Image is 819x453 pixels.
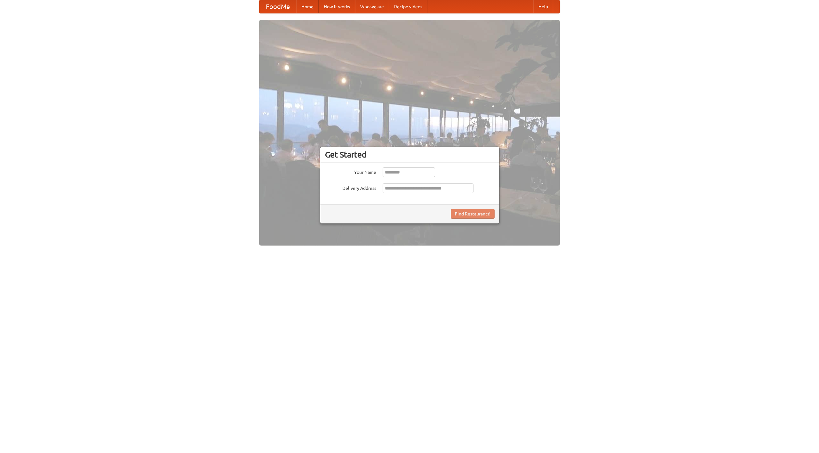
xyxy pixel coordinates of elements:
a: Recipe videos [389,0,427,13]
h3: Get Started [325,150,495,159]
a: FoodMe [259,0,296,13]
a: Who we are [355,0,389,13]
label: Your Name [325,167,376,175]
a: Home [296,0,319,13]
a: How it works [319,0,355,13]
label: Delivery Address [325,183,376,191]
button: Find Restaurants! [451,209,495,219]
a: Help [533,0,553,13]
